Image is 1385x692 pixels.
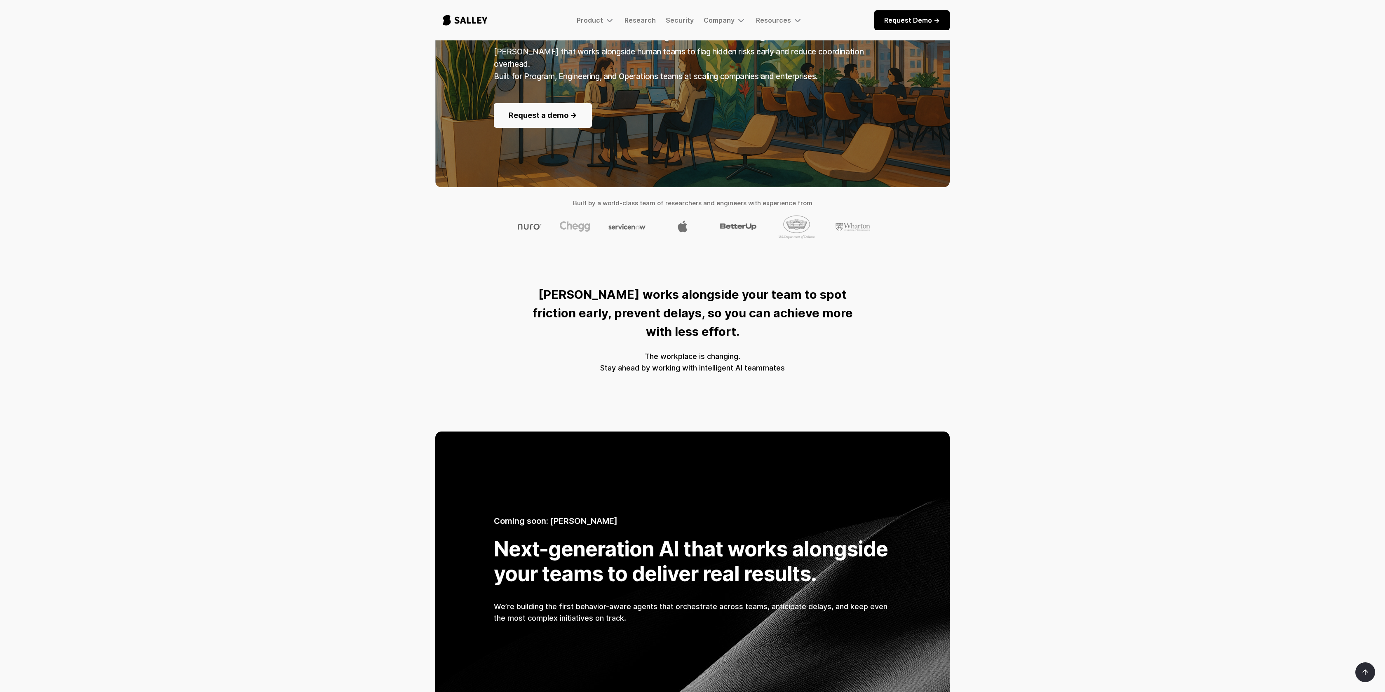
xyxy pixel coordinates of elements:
[494,515,891,527] h5: Coming soon: [PERSON_NAME]
[435,7,495,34] a: home
[494,47,864,81] strong: [PERSON_NAME] that works alongside human teams to flag hidden risks early and reduce coordination...
[704,15,746,25] div: Company
[435,197,950,209] h4: Built by a world-class team of researchers and engineers with experience from
[756,15,803,25] div: Resources
[494,103,592,128] a: Request a demo ->
[624,16,656,24] a: Research
[494,537,891,586] h1: Next-generation AI that works alongside your teams to deliver real results.
[874,10,950,30] a: Request Demo ->
[756,16,791,24] div: Resources
[666,16,694,24] a: Security
[704,16,735,24] div: Company
[494,601,891,624] h5: We’re building the first behavior-aware agents that orchestrate across teams, anticipate delays, ...
[577,16,603,24] div: Product
[533,287,853,339] strong: [PERSON_NAME] works alongside your team to spot friction early, prevent delays, so you can achiev...
[600,351,785,374] div: The workplace is changing. Stay ahead by working with intelligent AI teammates
[577,15,615,25] div: Product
